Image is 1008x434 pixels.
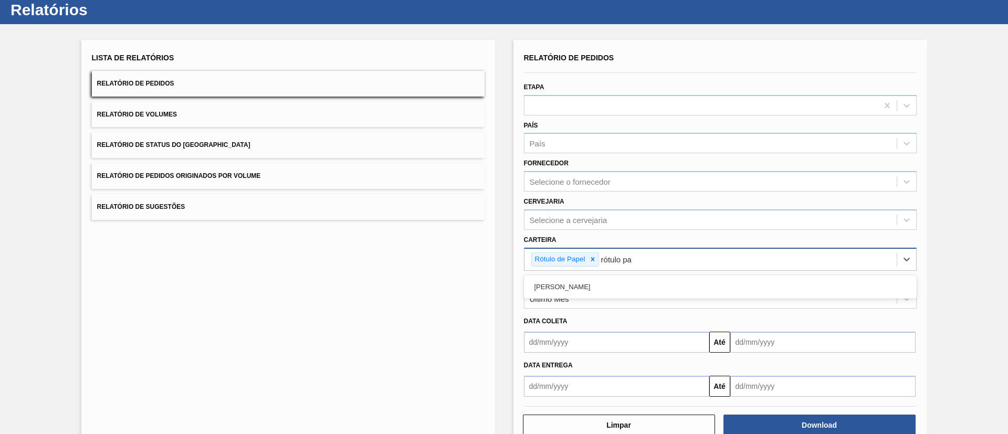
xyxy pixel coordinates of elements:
input: dd/mm/yyyy [524,332,709,353]
span: Relatório de Status do [GEOGRAPHIC_DATA] [97,141,250,149]
span: Data coleta [524,317,568,325]
div: País [530,139,545,148]
button: Relatório de Status do [GEOGRAPHIC_DATA] [92,132,485,158]
div: Selecione o fornecedor [530,177,611,186]
span: Relatório de Volumes [97,111,177,118]
button: Até [709,332,730,353]
label: Etapa [524,83,544,91]
label: Carteira [524,236,556,244]
label: País [524,122,538,129]
button: Até [709,376,730,397]
span: Data entrega [524,362,573,369]
div: [PERSON_NAME] [524,277,917,297]
button: Relatório de Sugestões [92,194,485,220]
span: Relatório de Pedidos Originados por Volume [97,172,261,179]
label: Fornecedor [524,160,569,167]
input: dd/mm/yyyy [730,332,916,353]
span: Relatório de Pedidos [97,80,174,87]
label: Cervejaria [524,198,564,205]
span: Relatório de Pedidos [524,54,614,62]
button: Relatório de Volumes [92,102,485,128]
div: Último Mês [530,294,569,303]
button: Relatório de Pedidos [92,71,485,97]
h1: Relatórios [10,4,197,16]
span: Lista de Relatórios [92,54,174,62]
span: Relatório de Sugestões [97,203,185,210]
div: Selecione a cervejaria [530,215,607,224]
button: Relatório de Pedidos Originados por Volume [92,163,485,189]
div: Rótulo de Papel [532,253,587,266]
input: dd/mm/yyyy [730,376,916,397]
input: dd/mm/yyyy [524,376,709,397]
